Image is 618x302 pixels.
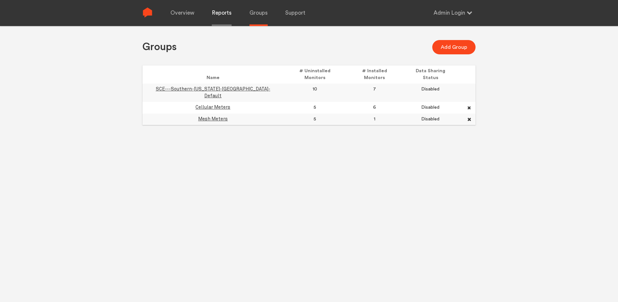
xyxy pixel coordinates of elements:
td: 7 [346,84,403,102]
span: SCE---Southern-[US_STATE]-[GEOGRAPHIC_DATA]-Default [156,86,270,99]
th: Name [142,65,283,84]
a: Cellular Meters [195,105,230,110]
img: Sense Logo [142,7,153,18]
td: 10 [283,84,346,102]
th: # Uninstalled Monitors [283,65,346,84]
span: Mesh Meters [198,116,228,122]
span: Cellular Meters [195,104,230,110]
td: 5 [283,114,346,125]
td: 6 [346,102,403,113]
button: Add Group [432,40,476,54]
th: Data Sharing Status [403,65,458,84]
h1: Groups [142,40,177,54]
th: # Installed Monitors [346,65,403,84]
td: Disabled [403,102,458,113]
a: SCE---Southern-[US_STATE]-[GEOGRAPHIC_DATA]-Default [156,87,270,98]
td: 1 [346,114,403,125]
td: Disabled [403,84,458,102]
td: Disabled [403,114,458,125]
td: 5 [283,102,346,113]
a: Mesh Meters [198,117,228,121]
